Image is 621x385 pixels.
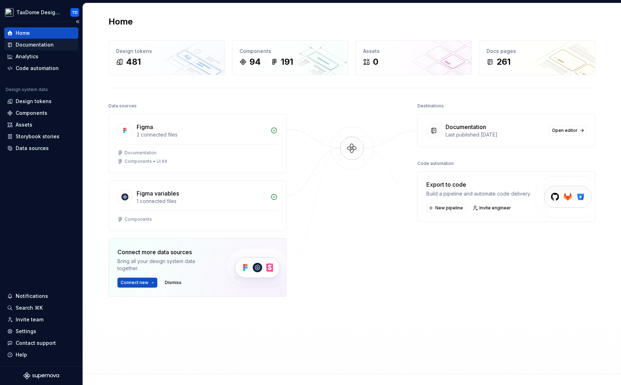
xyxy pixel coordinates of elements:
button: Contact support [4,337,78,349]
div: TD [72,10,78,15]
div: Contact support [16,339,56,347]
a: Code automation [4,63,78,74]
div: Notifications [16,293,48,300]
div: TaxDome Design System [16,9,62,16]
div: Code automation [16,65,59,72]
a: Figma2 connected filesDocumentationComponents • UI Kit [109,114,286,173]
div: Design system data [6,87,48,92]
a: Analytics [4,51,78,62]
div: Analytics [16,53,38,60]
div: Figma [137,123,153,131]
div: Export to code [426,180,531,189]
svg: Supernova Logo [23,372,59,379]
div: Search ⌘K [16,304,43,311]
a: Storybook stories [4,131,78,142]
div: Documentation [16,41,54,48]
div: Data sources [109,101,137,111]
a: Figma variables1 connected filesComponents [109,180,286,231]
a: Design tokens [4,96,78,107]
span: Connect new [121,280,148,285]
div: Storybook stories [16,133,59,140]
button: Help [4,349,78,360]
span: Invite engineer [479,205,511,211]
a: Documentation [4,39,78,50]
div: 1 connected files [137,198,266,205]
div: Documentation [125,150,157,156]
div: Docs pages [486,48,588,55]
div: 191 [281,56,293,68]
h2: Home [109,16,133,27]
a: Docs pages261 [479,40,595,75]
div: Home [16,30,30,37]
button: Notifications [4,290,78,302]
div: Destinations [417,101,444,111]
a: Home [4,27,78,39]
button: TaxDome Design SystemTD [1,5,81,20]
div: Last published [DATE] [446,131,544,138]
span: New pipeline [435,205,463,211]
div: Build a pipeline and automate code delivery. [426,190,531,197]
div: Assets [363,48,464,55]
div: Data sources [16,145,49,152]
span: Dismiss [165,280,181,285]
div: Figma variables [137,189,179,198]
button: New pipeline [426,203,466,213]
div: 261 [496,56,511,68]
a: Assets0 [356,40,472,75]
div: Components [125,216,152,222]
button: Connect new [117,278,157,288]
div: Design tokens [16,98,52,105]
div: 481 [126,56,141,68]
a: Open editor [549,125,586,135]
img: da704ea1-22e8-46cf-95f8-d9f462a55abe.png [5,8,14,17]
a: Assets [4,119,78,130]
div: 94 [249,56,261,68]
div: 0 [373,56,378,68]
a: Design tokens481 [109,40,225,75]
a: Invite engineer [470,203,514,213]
div: Components [16,109,47,117]
div: Connect more data sources [117,248,214,256]
div: Invite team [16,316,43,323]
a: Invite team [4,314,78,325]
div: Assets [16,121,32,128]
div: Design tokens [116,48,217,55]
a: Components [4,107,78,119]
button: Search ⌘K [4,302,78,314]
div: Bring all your design system data together. [117,258,214,272]
div: Settings [16,328,36,335]
a: Components94191 [232,40,348,75]
a: Settings [4,326,78,337]
div: Components [240,48,341,55]
button: Dismiss [162,278,185,288]
a: Data sources [4,143,78,154]
div: Documentation [446,123,486,131]
div: 2 connected files [137,131,266,138]
div: Components • UI Kit [125,159,167,164]
div: Code automation [417,159,454,169]
div: Help [16,351,27,358]
span: Open editor [552,128,578,133]
button: Collapse sidebar [73,17,83,27]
